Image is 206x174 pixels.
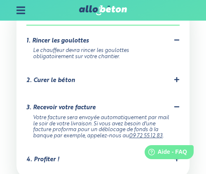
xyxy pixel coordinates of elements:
div: 4. Profiter ! [26,156,59,163]
div: 1. Rincer les goulottes [26,38,89,45]
div: 2. Curer le béton [26,77,75,84]
div: Votre facture sera envoyée automatiquement par mail le soir de votre livraison. Si vous avez beso... [33,115,170,139]
a: 09 72 55 12 83 [129,133,163,139]
iframe: Help widget launcher [133,142,197,165]
img: allobéton [79,5,127,15]
div: Le chauffeur devra rincer les goulottes obligatoirement sur votre chantier. [33,48,170,60]
div: 3. Recevoir votre facture [26,104,96,111]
